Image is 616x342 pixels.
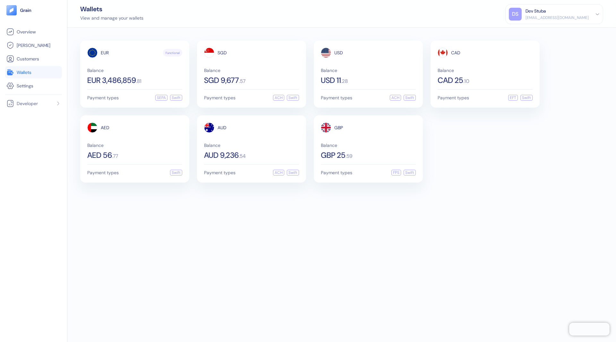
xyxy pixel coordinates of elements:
[321,170,352,175] span: Payment types
[526,15,589,21] div: [EMAIL_ADDRESS][DOMAIN_NAME]
[166,50,180,55] span: Functional
[438,68,533,73] span: Balance
[463,79,469,84] span: . 10
[520,95,533,101] div: Swift
[101,50,109,55] span: EUR
[509,8,522,21] div: DS
[17,69,31,76] span: Wallets
[17,29,36,35] span: Overview
[204,68,299,73] span: Balance
[17,56,39,62] span: Customers
[390,95,401,101] div: ACH
[273,170,284,175] div: ACH
[170,170,182,175] div: Swift
[321,76,341,84] span: USD 11
[6,28,61,36] a: Overview
[136,79,141,84] span: . 81
[87,68,182,73] span: Balance
[218,50,227,55] span: SGD
[334,125,343,130] span: GBP
[321,151,346,159] span: GBP 25
[6,55,61,63] a: Customers
[321,95,352,100] span: Payment types
[239,79,245,84] span: . 57
[204,76,239,84] span: SGD 9,677
[6,41,61,49] a: [PERSON_NAME]
[204,95,235,100] span: Payment types
[87,143,182,148] span: Balance
[17,100,38,107] span: Developer
[204,151,239,159] span: AUD 9,236
[17,83,33,89] span: Settings
[218,125,227,130] span: AUD
[508,95,518,101] div: EFT
[87,95,119,100] span: Payment types
[451,50,460,55] span: CAD
[287,170,299,175] div: Swift
[80,6,143,12] div: Wallets
[438,76,463,84] span: CAD 25
[6,82,61,90] a: Settings
[273,95,284,101] div: ACH
[170,95,182,101] div: Swift
[204,170,235,175] span: Payment types
[346,154,352,159] span: . 59
[239,154,246,159] span: . 54
[20,8,32,13] img: logo
[569,323,610,336] iframe: Chatra live chat
[87,76,136,84] span: EUR 3,486,859
[404,95,416,101] div: Swift
[101,125,109,130] span: AED
[6,68,61,76] a: Wallets
[204,143,299,148] span: Balance
[112,154,118,159] span: . 77
[341,79,348,84] span: . 28
[287,95,299,101] div: Swift
[438,95,469,100] span: Payment types
[321,68,416,73] span: Balance
[87,170,119,175] span: Payment types
[17,42,50,49] span: [PERSON_NAME]
[87,151,112,159] span: AED 56
[526,8,546,14] div: Dev Stuba
[404,170,416,175] div: Swift
[80,15,143,22] div: View and manage your wallets
[6,5,17,15] img: logo-tablet-V2.svg
[321,143,416,148] span: Balance
[391,170,401,175] div: FPS
[334,50,343,55] span: USD
[155,95,167,101] div: SEPA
